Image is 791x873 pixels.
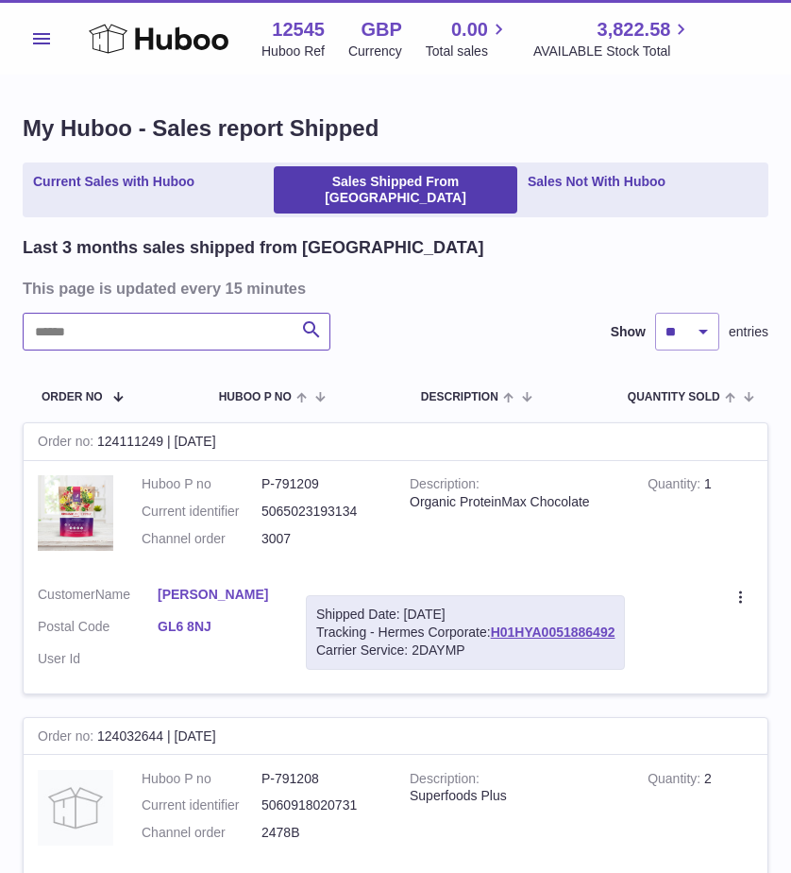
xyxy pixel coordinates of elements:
div: Organic ProteinMax Chocolate [410,493,619,511]
div: Huboo Ref [261,43,325,60]
strong: 12545 [272,17,325,43]
dt: Postal Code [38,618,158,641]
td: 2 [633,756,767,866]
div: Superfoods Plus [410,787,619,805]
span: 3,822.58 [597,17,671,43]
dd: 2478B [261,824,381,842]
span: Huboo P no [219,391,292,403]
strong: Quantity [648,476,704,496]
td: 1 [633,461,767,572]
h2: Last 3 months sales shipped from [GEOGRAPHIC_DATA] [23,236,483,259]
dt: Channel order [142,530,261,548]
div: Carrier Service: 2DAYMP [316,642,614,659]
strong: Description [410,771,480,791]
div: 124111249 | [DATE] [24,423,767,461]
label: Show [611,323,646,341]
strong: Description [410,476,480,496]
dt: Huboo P no [142,770,261,788]
span: Quantity Sold [628,391,720,403]
span: AVAILABLE Stock Total [533,43,693,60]
span: Total sales [426,43,510,60]
dd: 5060918020731 [261,796,381,814]
span: Order No [42,391,103,403]
dt: Huboo P no [142,475,261,493]
strong: GBP [361,17,401,43]
strong: Quantity [648,771,704,791]
strong: Order no [38,728,97,748]
strong: Order no [38,434,97,454]
div: Tracking - Hermes Corporate: [306,595,625,670]
dt: Current identifier [142,503,261,521]
span: Description [421,391,498,403]
span: Customer [38,587,95,602]
dt: Channel order [142,824,261,842]
h3: This page is updated every 15 minutes [23,278,764,299]
a: H01HYA0051886492 [491,625,615,640]
div: 124032644 | [DATE] [24,718,767,756]
a: 3,822.58 AVAILABLE Stock Total [533,17,693,60]
dd: P-791208 [261,770,381,788]
div: Shipped Date: [DATE] [316,606,614,624]
dd: 3007 [261,530,381,548]
a: Sales Not With Huboo [521,166,672,214]
dd: P-791209 [261,475,381,493]
h1: My Huboo - Sales report Shipped [23,113,768,144]
dt: User Id [38,650,158,668]
a: 0.00 Total sales [426,17,510,60]
dt: Name [38,586,158,608]
div: Currency [348,43,402,60]
a: Sales Shipped From [GEOGRAPHIC_DATA] [274,166,517,214]
span: entries [729,323,768,341]
img: no-photo.jpg [38,770,113,846]
a: Current Sales with Huboo [26,166,201,214]
dt: Current identifier [142,796,261,814]
a: [PERSON_NAME] [158,586,278,604]
dd: 5065023193134 [261,503,381,521]
span: 0.00 [451,17,488,43]
a: GL6 8NJ [158,618,278,636]
img: 125451756940624.jpg [38,475,113,551]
